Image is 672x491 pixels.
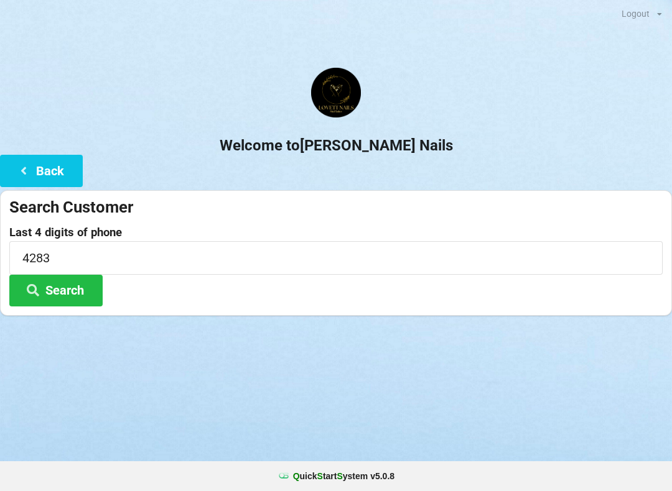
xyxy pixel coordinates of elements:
div: Logout [622,9,650,18]
b: uick tart ystem v 5.0.8 [293,470,394,482]
img: favicon.ico [278,470,290,482]
img: Lovett1.png [311,68,361,117]
label: Last 4 digits of phone [9,226,663,239]
button: Search [9,275,103,306]
span: Q [293,471,300,481]
span: S [337,471,342,481]
span: S [317,471,323,481]
input: 0000 [9,241,663,274]
div: Search Customer [9,197,663,218]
